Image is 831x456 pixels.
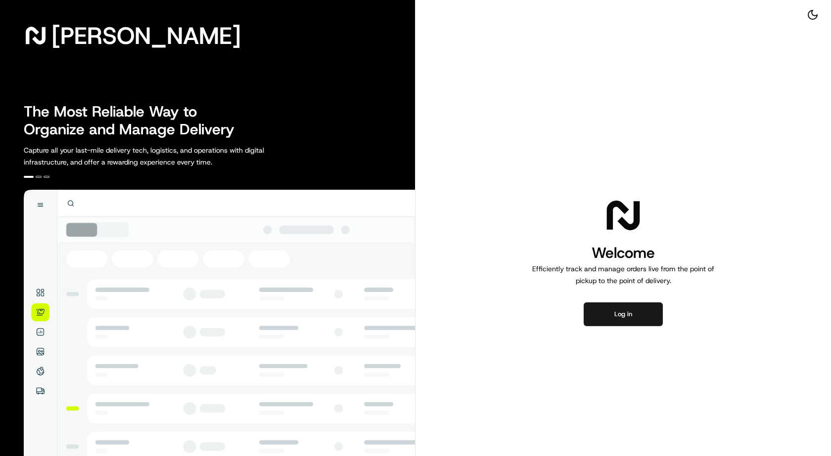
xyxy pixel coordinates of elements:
h1: Welcome [528,243,718,263]
span: [PERSON_NAME] [51,26,241,45]
button: Log in [584,302,663,326]
p: Capture all your last-mile delivery tech, logistics, and operations with digital infrastructure, ... [24,144,309,168]
h2: The Most Reliable Way to Organize and Manage Delivery [24,103,245,138]
p: Efficiently track and manage orders live from the point of pickup to the point of delivery. [528,263,718,287]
